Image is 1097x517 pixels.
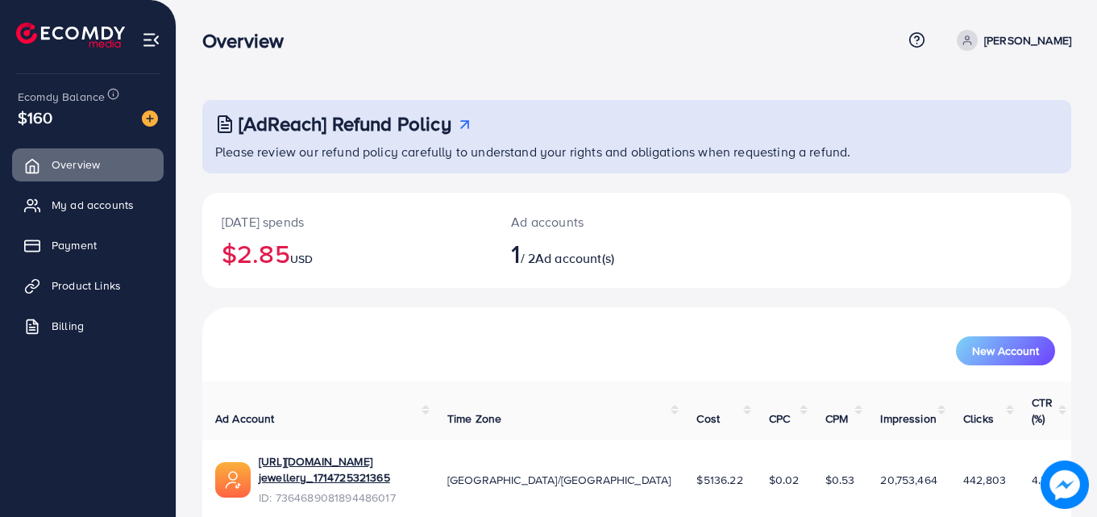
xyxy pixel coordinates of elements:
[880,411,937,427] span: Impression
[12,310,164,342] a: Billing
[215,462,251,498] img: ic-ads-acc.e4c84228.svg
[222,238,472,269] h2: $2.85
[1041,461,1089,509] img: image
[1032,394,1053,427] span: CTR (%)
[769,411,790,427] span: CPC
[202,29,297,52] h3: Overview
[825,411,848,427] span: CPM
[52,237,97,253] span: Payment
[12,148,164,181] a: Overview
[447,472,671,488] span: [GEOGRAPHIC_DATA]/[GEOGRAPHIC_DATA]
[12,189,164,221] a: My ad accounts
[984,31,1071,50] p: [PERSON_NAME]
[447,411,501,427] span: Time Zone
[290,251,313,267] span: USD
[239,112,451,136] h3: [AdReach] Refund Policy
[1032,472,1054,488] span: 4.54
[769,472,800,488] span: $0.02
[696,411,720,427] span: Cost
[12,229,164,261] a: Payment
[215,411,275,427] span: Ad Account
[696,472,742,488] span: $5136.22
[956,336,1055,365] button: New Account
[142,110,158,127] img: image
[52,318,84,334] span: Billing
[972,345,1039,356] span: New Account
[511,212,690,231] p: Ad accounts
[52,156,100,173] span: Overview
[52,277,121,294] span: Product Links
[963,472,1006,488] span: 442,803
[511,235,520,272] span: 1
[963,411,994,427] span: Clicks
[16,23,125,48] img: logo
[535,249,614,267] span: Ad account(s)
[18,106,53,129] span: $160
[880,472,937,488] span: 20,753,464
[259,453,422,486] a: [URL][DOMAIN_NAME] jewellery_1714725321365
[825,472,855,488] span: $0.53
[259,490,422,506] span: ID: 7364689081894486017
[12,269,164,302] a: Product Links
[950,30,1071,51] a: [PERSON_NAME]
[142,31,160,49] img: menu
[215,142,1062,161] p: Please review our refund policy carefully to understand your rights and obligations when requesti...
[511,238,690,269] h2: / 2
[52,197,134,213] span: My ad accounts
[222,212,472,231] p: [DATE] spends
[18,89,105,105] span: Ecomdy Balance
